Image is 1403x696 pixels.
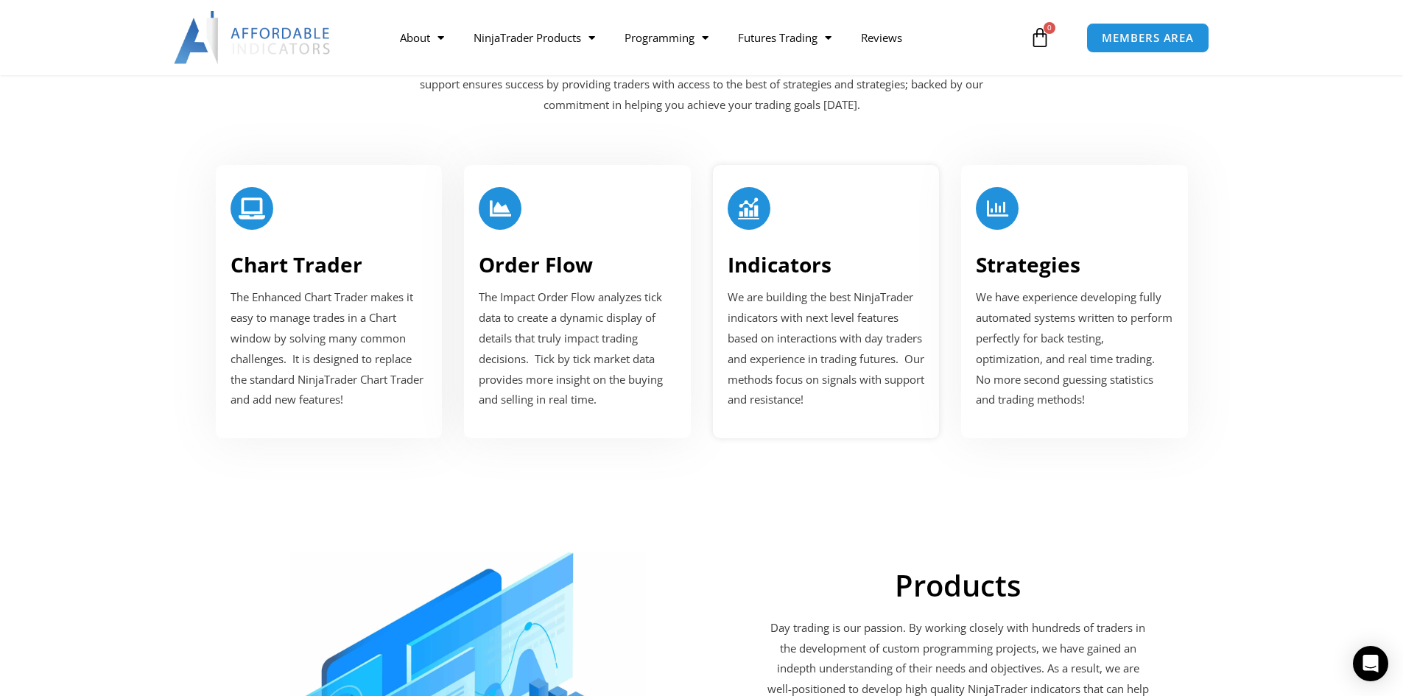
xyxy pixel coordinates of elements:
[459,21,610,55] a: NinjaTrader Products
[1086,23,1209,53] a: MEMBERS AREA
[976,287,1173,410] p: We have experience developing fully automated systems written to perform perfectly for back testi...
[1102,32,1194,43] span: MEMBERS AREA
[174,11,332,64] img: LogoAI | Affordable Indicators – NinjaTrader
[846,21,917,55] a: Reviews
[1044,22,1055,34] span: 0
[231,250,362,278] a: Chart Trader
[1353,646,1388,681] div: Open Intercom Messenger
[231,287,428,410] p: The Enhanced Chart Trader makes it easy to manage trades in a Chart window by solving many common...
[728,289,924,407] span: We are building the best NinjaTrader indicators with next level features based on interactions wi...
[765,568,1150,603] h2: Products
[1008,16,1072,59] a: 0
[610,21,723,55] a: Programming
[723,21,846,55] a: Futures Trading
[479,250,593,278] a: Order Flow
[976,250,1080,278] a: Strategies
[479,289,663,407] span: The Impact Order Flow analyzes tick data to create a dynamic display of details that truly impact...
[728,250,831,278] a: Indicators
[385,21,1026,55] nav: Menu
[385,21,459,55] a: About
